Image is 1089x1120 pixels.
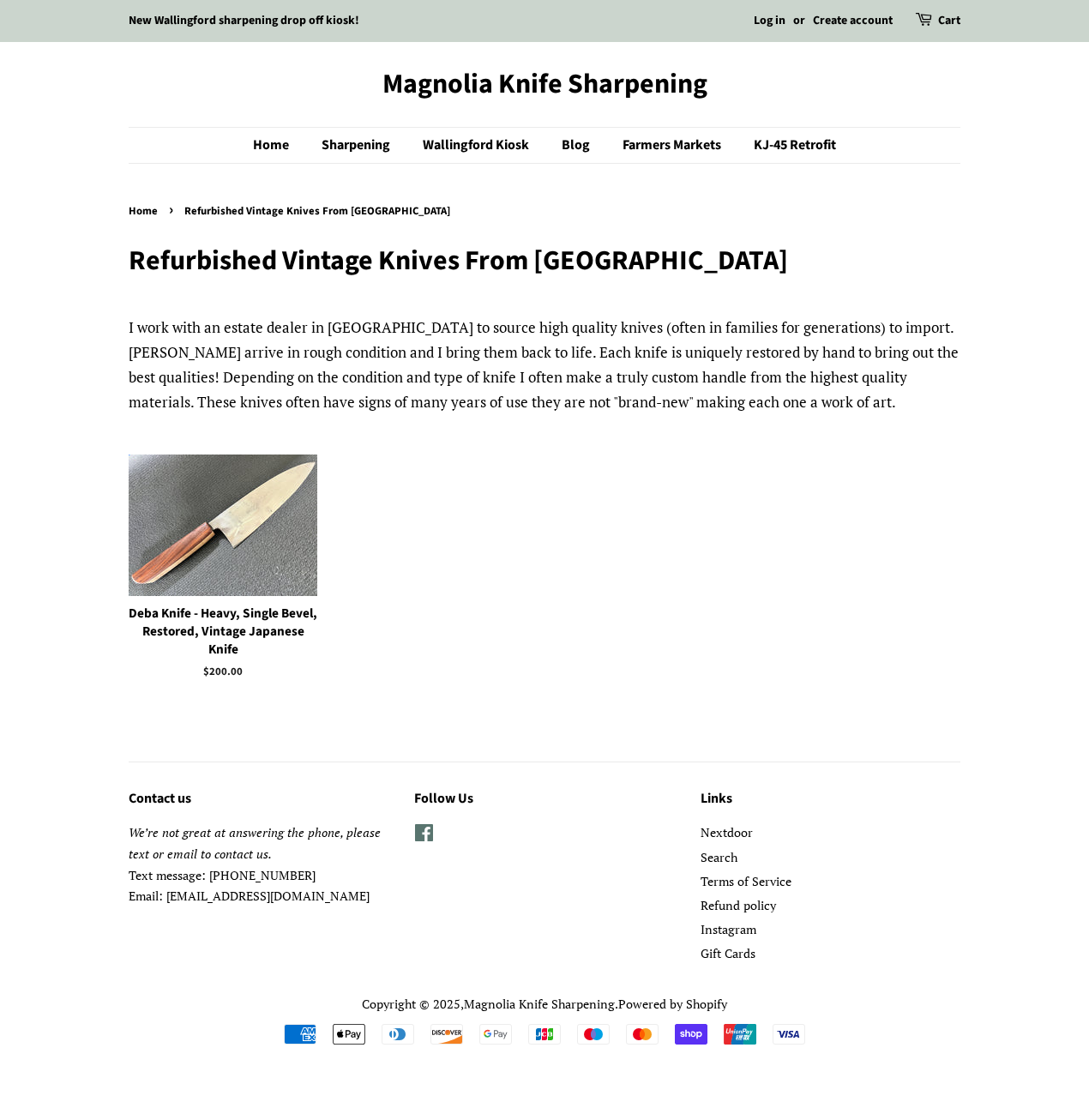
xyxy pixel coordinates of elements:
[938,11,960,32] a: Cart
[414,788,674,810] h3: Follow Us
[129,203,162,219] a: Home
[129,822,388,906] p: Text message: [PHONE_NUMBER] Email: [EMAIL_ADDRESS][DOMAIN_NAME]
[129,68,960,100] a: Magnolia Knife Sharpening
[129,244,960,277] h1: Refurbished Vintage Knives From [GEOGRAPHIC_DATA]
[754,12,785,29] a: Log in
[701,824,753,840] a: Nextdoor
[410,128,546,163] a: Wallingford Kiosk
[129,455,317,596] img: Deba Knife - Heavy, Single Bevel, Restored, Vintage Japanese Knife
[129,994,960,1015] p: Copyright © 2025, .
[741,128,836,163] a: KJ-45 Retrofit
[129,824,381,862] em: We’re not great at answering the phone, please text or email to contact us.
[129,605,317,659] p: Deba Knife - Heavy, Single Bevel, Restored, Vintage Japanese Knife
[701,897,776,913] a: Refund policy
[549,128,607,163] a: Blog
[701,921,756,937] a: Instagram
[813,12,893,29] a: Create account
[253,128,306,163] a: Home
[129,455,317,710] a: Deba Knife - Heavy, Single Bevel, Restored, Vintage Japanese Knife Deba Knife - Heavy, Single Bev...
[129,664,317,680] p: $200.00
[464,996,615,1012] a: Magnolia Knife Sharpening
[701,873,791,889] a: Terms of Service
[129,788,388,810] h3: Contact us
[701,945,755,961] a: Gift Cards
[793,11,805,32] li: or
[184,203,454,219] span: Refurbished Vintage Knives From [GEOGRAPHIC_DATA]
[610,128,738,163] a: Farmers Markets
[129,12,359,29] a: New Wallingford sharpening drop off kiosk!
[129,202,960,221] nav: breadcrumbs
[169,199,177,220] span: ›
[701,849,737,865] a: Search
[701,788,960,810] h3: Links
[618,996,727,1012] a: Powered by Shopify
[309,128,407,163] a: Sharpening
[129,316,960,415] p: I work with an estate dealer in [GEOGRAPHIC_DATA] to source high quality knives (often in familie...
